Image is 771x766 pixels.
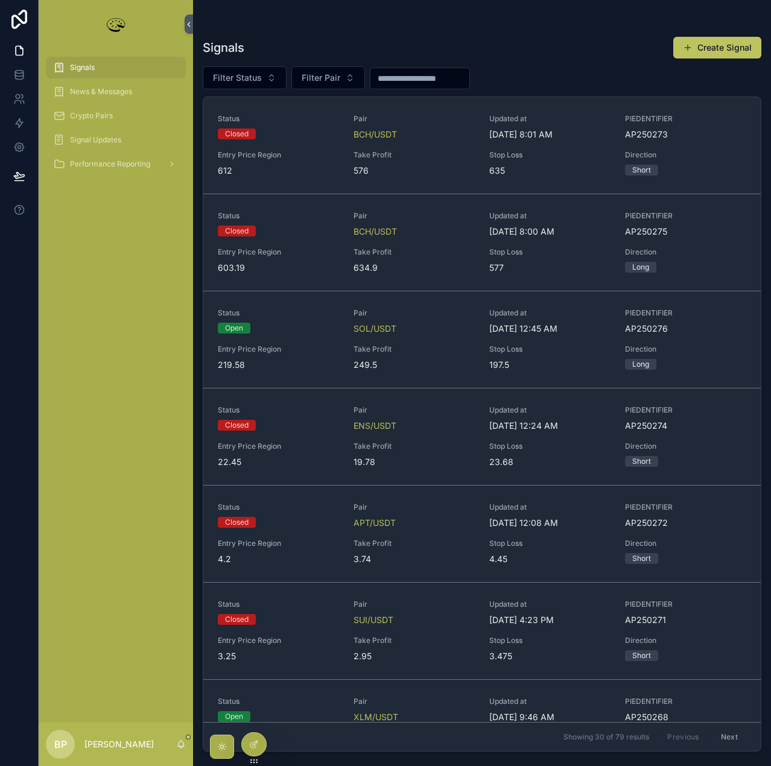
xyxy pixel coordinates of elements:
span: Updated at [489,405,611,415]
span: 19.78 [354,456,475,468]
span: Filter Status [213,72,262,84]
div: Short [632,456,651,467]
button: Select Button [203,66,287,89]
span: 23.68 [489,456,611,468]
span: Stop Loss [489,344,611,354]
a: SUI/USDT [354,614,393,626]
div: Closed [225,420,249,431]
span: Direction [625,150,746,160]
span: Status [218,211,339,221]
a: SOL/USDT [354,323,396,335]
span: 3.25 [218,650,339,662]
span: PIEDENTIFIER [625,502,746,512]
span: BP [54,737,67,752]
span: PIEDENTIFIER [625,211,746,221]
span: 577 [489,262,611,274]
span: Status [218,502,339,512]
span: Pair [354,308,475,318]
span: 603.19 [218,262,339,274]
span: 612 [218,165,339,177]
span: AP250272 [625,517,746,529]
span: PIEDENTIFIER [625,697,746,706]
span: 197.5 [489,359,611,371]
span: AP250271 [625,614,746,626]
div: Long [632,359,649,370]
span: Pair [354,697,475,706]
span: [DATE] 8:01 AM [489,128,611,141]
div: Closed [225,614,249,625]
a: StatusClosedPairAPT/USDTUpdated at[DATE] 12:08 AMPIEDENTIFIERAP250272Entry Price Region4.2Take Pr... [203,485,761,582]
span: 634.9 [354,262,475,274]
a: StatusOpenPairSOL/USDTUpdated at[DATE] 12:45 AMPIEDENTIFIERAP250276Entry Price Region219.58Take P... [203,291,761,388]
span: Entry Price Region [218,150,339,160]
span: AP250274 [625,420,746,432]
span: Filter Pair [302,72,340,84]
span: Take Profit [354,636,475,645]
span: 4.2 [218,553,339,565]
img: App logo [104,14,128,34]
span: Take Profit [354,442,475,451]
div: Long [632,262,649,273]
a: Signals [46,57,186,78]
a: StatusClosedPairENS/USDTUpdated at[DATE] 12:24 AMPIEDENTIFIERAP250274Entry Price Region22.45Take ... [203,388,761,485]
a: StatusClosedPairBCH/USDTUpdated at[DATE] 8:00 AMPIEDENTIFIERAP250275Entry Price Region603.19Take ... [203,194,761,291]
span: [DATE] 12:24 AM [489,420,611,432]
a: APT/USDT [354,517,396,529]
span: PIEDENTIFIER [625,114,746,124]
span: Signals [70,63,95,72]
span: Take Profit [354,539,475,548]
span: Entry Price Region [218,442,339,451]
span: Pair [354,600,475,609]
span: PIEDENTIFIER [625,600,746,609]
a: Crypto Pairs [46,105,186,127]
span: [DATE] 9:46 AM [489,711,611,723]
span: BCH/USDT [354,128,397,141]
a: StatusClosedPairSUI/USDTUpdated at[DATE] 4:23 PMPIEDENTIFIERAP250271Entry Price Region3.25Take Pr... [203,582,761,679]
a: Performance Reporting [46,153,186,175]
a: BCH/USDT [354,226,397,238]
button: Create Signal [673,37,761,59]
span: Direction [625,247,746,257]
span: Entry Price Region [218,344,339,354]
div: Short [632,553,651,564]
h1: Signals [203,39,244,56]
a: XLM/USDT [354,711,398,723]
span: Crypto Pairs [70,111,113,121]
div: Short [632,165,651,176]
button: Next [712,727,746,746]
span: Updated at [489,600,611,609]
a: Signal Updates [46,129,186,151]
p: [PERSON_NAME] [84,738,154,750]
span: News & Messages [70,87,132,97]
span: Updated at [489,211,611,221]
span: Direction [625,539,746,548]
div: Open [225,323,243,334]
span: 4.45 [489,553,611,565]
span: [DATE] 12:45 AM [489,323,611,335]
span: Updated at [489,308,611,318]
span: Take Profit [354,247,475,257]
span: PIEDENTIFIER [625,308,746,318]
div: Closed [225,226,249,236]
div: Open [225,711,243,722]
span: Showing 30 of 79 results [563,732,649,742]
span: 22.45 [218,456,339,468]
span: AP250273 [625,128,746,141]
span: Entry Price Region [218,247,339,257]
span: [DATE] 12:08 AM [489,517,611,529]
span: AP250275 [625,226,746,238]
span: Stop Loss [489,636,611,645]
span: [DATE] 4:23 PM [489,614,611,626]
span: ENS/USDT [354,420,396,432]
span: Take Profit [354,150,475,160]
span: [DATE] 8:00 AM [489,226,611,238]
span: 2.95 [354,650,475,662]
span: 3.475 [489,650,611,662]
span: Stop Loss [489,247,611,257]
